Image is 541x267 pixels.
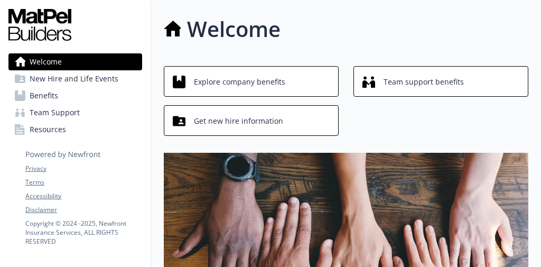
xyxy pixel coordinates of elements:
[8,70,142,87] a: New Hire and Life Events
[353,66,528,97] button: Team support benefits
[194,111,283,131] span: Get new hire information
[194,72,285,92] span: Explore company benefits
[25,164,142,173] a: Privacy
[25,205,142,215] a: Disclaimer
[164,66,339,97] button: Explore company benefits
[30,70,118,87] span: New Hire and Life Events
[25,219,142,246] p: Copyright © 2024 - 2025 , Newfront Insurance Services, ALL RIGHTS RESERVED
[30,53,62,70] span: Welcome
[8,104,142,121] a: Team Support
[25,191,142,201] a: Accessibility
[25,178,142,187] a: Terms
[30,104,80,121] span: Team Support
[164,105,339,136] button: Get new hire information
[30,121,66,138] span: Resources
[8,53,142,70] a: Welcome
[30,87,58,104] span: Benefits
[8,87,142,104] a: Benefits
[187,13,281,45] h1: Welcome
[8,121,142,138] a: Resources
[384,72,464,92] span: Team support benefits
